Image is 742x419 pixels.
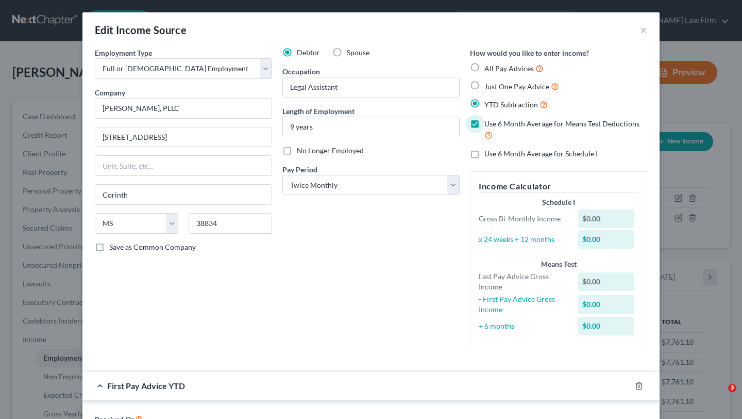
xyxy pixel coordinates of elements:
span: Use 6 Month Average for Means Test Deductions [484,119,639,128]
input: Unit, Suite, etc... [95,156,272,175]
input: ex: 2 years [283,117,459,137]
span: Employment Type [95,49,152,57]
div: x 24 weeks ÷ 12 months [474,234,573,245]
div: $0.00 [578,230,635,249]
div: ÷ 6 months [474,321,573,331]
span: First Pay Advice YTD [107,381,185,391]
div: Edit Income Source [95,23,187,37]
div: $0.00 [578,317,635,335]
span: YTD Subtraction [484,100,538,109]
span: All Pay Advices [484,64,534,73]
h5: Income Calculator [479,180,638,193]
span: No Longer Employed [297,146,364,155]
div: Means Test [479,259,638,269]
label: Length of Employment [282,106,355,117]
input: Enter zip... [189,213,272,234]
label: Occupation [282,66,320,77]
span: Debtor [297,48,320,57]
input: -- [283,77,459,97]
input: Enter address... [95,127,272,147]
span: Pay Period [282,165,317,174]
span: Just One Pay Advice [484,82,549,91]
label: How would you like to enter income? [470,47,589,58]
span: Spouse [347,48,369,57]
span: Use 6 Month Average for Schedule I [484,149,598,158]
input: Enter city... [95,185,272,204]
div: Gross Bi-Monthly Income [474,214,573,224]
button: × [640,24,647,36]
div: $0.00 [578,272,635,291]
div: $0.00 [578,209,635,228]
iframe: Intercom live chat [707,384,732,409]
div: - First Pay Advice Gross Income [474,294,573,315]
input: Search company by name... [95,98,272,119]
div: Last Pay Advice Gross Income [474,271,573,292]
div: Schedule I [479,197,638,207]
div: $0.00 [578,295,635,314]
span: Save as Common Company [109,243,196,251]
span: 3 [728,384,736,392]
span: Company [95,88,125,97]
